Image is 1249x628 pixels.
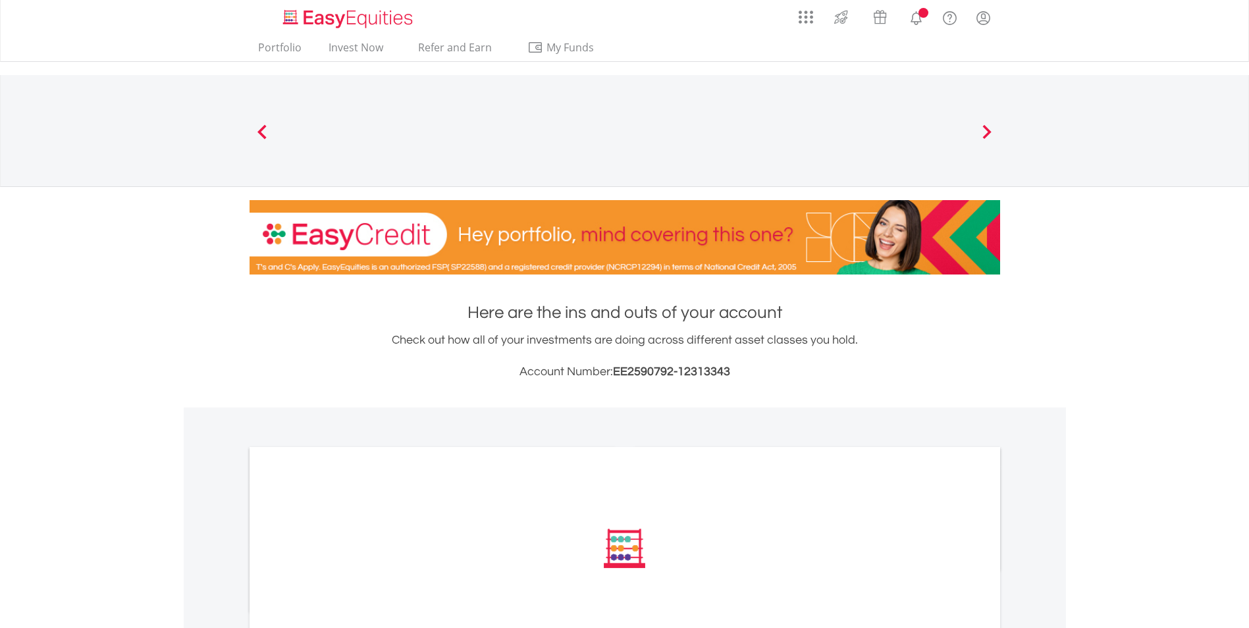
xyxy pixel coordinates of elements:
[418,40,492,55] span: Refer and Earn
[250,331,1000,381] div: Check out how all of your investments are doing across different asset classes you hold.
[799,10,813,24] img: grid-menu-icon.svg
[323,41,388,61] a: Invest Now
[861,3,899,28] a: Vouchers
[967,3,1000,32] a: My Profile
[790,3,822,24] a: AppsGrid
[280,8,418,30] img: EasyEquities_Logo.png
[527,39,614,56] span: My Funds
[933,3,967,30] a: FAQ's and Support
[899,3,933,30] a: Notifications
[613,365,730,378] span: EE2590792-12313343
[278,3,418,30] a: Home page
[250,363,1000,381] h3: Account Number:
[830,7,852,28] img: thrive-v2.svg
[250,200,1000,275] img: EasyCredit Promotion Banner
[253,41,307,61] a: Portfolio
[405,41,506,61] a: Refer and Earn
[869,7,891,28] img: vouchers-v2.svg
[250,301,1000,325] h1: Here are the ins and outs of your account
